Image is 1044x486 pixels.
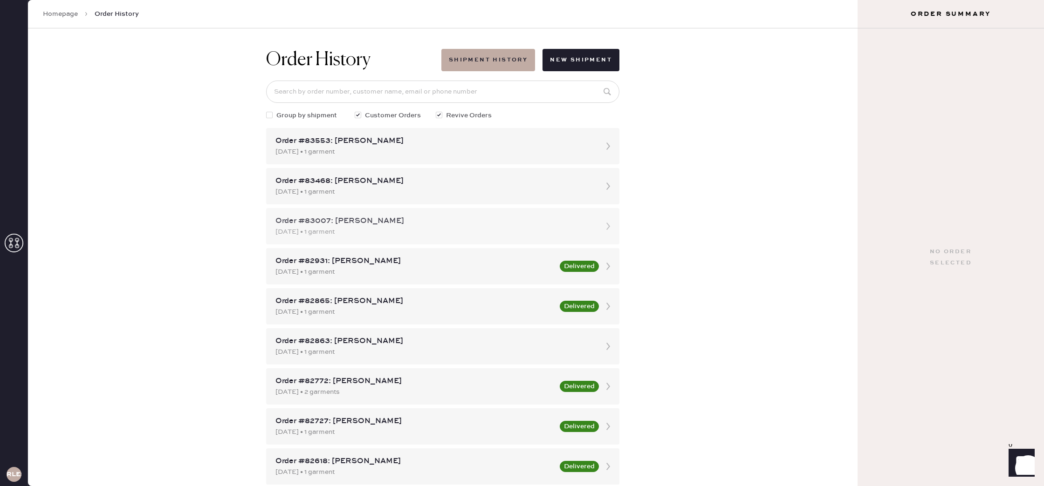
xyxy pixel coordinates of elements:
div: Orders In Shipment : [30,314,1012,325]
div: No order selected [930,246,972,269]
button: Delivered [560,381,599,392]
td: 1 [963,169,1012,182]
div: Order #83007: [PERSON_NAME] [275,216,593,227]
div: [DATE] • 1 garment [275,427,554,437]
div: Customer information [30,99,1012,110]
button: New Shipment [543,49,619,71]
img: Logo [487,184,556,191]
button: Delivered [560,461,599,472]
div: Reformation [GEOGRAPHIC_DATA] [30,289,1012,300]
span: Order History [95,9,139,19]
span: Group by shipment [276,110,337,121]
div: [DATE] • 1 garment [275,467,554,477]
div: Order # 83553 [30,74,1012,85]
h3: RLESA [7,471,21,478]
span: Revive Orders [446,110,492,121]
div: [DATE] • 1 garment [275,347,593,357]
td: Jeans - Reformation - [PERSON_NAME] Lowrise Wide Leg Jeans Ondine - Size: 28 [121,169,963,182]
div: Order #82727: [PERSON_NAME] [275,416,554,427]
div: [DATE] • 1 garment [275,227,593,237]
div: Order #82863: [PERSON_NAME] [275,336,593,347]
td: 1 [766,342,1012,354]
th: ID [30,330,170,342]
button: Shipment History [441,49,535,71]
td: [DATE] [170,342,402,354]
button: Delivered [560,421,599,432]
div: Order #82865: [PERSON_NAME] [275,296,554,307]
div: Order #82772: [PERSON_NAME] [275,376,554,387]
div: Order #82618: [PERSON_NAME] [275,456,554,467]
button: Delivered [560,261,599,272]
div: [DATE] • 2 garments [275,387,554,397]
span: Customer Orders [365,110,421,121]
div: Shipment Summary [30,266,1012,277]
img: logo [507,11,535,39]
div: # 89487 [PERSON_NAME] Lese [EMAIL_ADDRESS][DOMAIN_NAME] [30,110,1012,143]
div: [DATE] • 1 garment [275,187,593,197]
th: ID [30,157,121,169]
div: Packing slip [30,62,1012,74]
h1: Order History [266,49,371,71]
img: logo [507,215,535,243]
div: Order #82931: [PERSON_NAME] [275,256,554,267]
th: # Garments [766,330,1012,342]
a: Homepage [43,9,78,19]
td: 1015472 [30,169,121,182]
iframe: Front Chat [1000,444,1040,484]
div: [DATE] • 1 garment [275,267,554,277]
button: Delivered [560,301,599,312]
td: [PERSON_NAME] [401,342,766,354]
input: Search by order number, customer name, email or phone number [266,81,619,103]
h3: Order Summary [858,9,1044,19]
div: Order #83553: [PERSON_NAME] [275,135,593,147]
th: Order Date [170,330,402,342]
div: [DATE] • 1 garment [275,307,554,317]
th: QTY [963,157,1012,169]
td: 83553 [30,342,170,354]
div: Shipment #108825 [30,277,1012,289]
img: logo [487,365,556,373]
div: Order #83468: [PERSON_NAME] [275,175,593,187]
th: Description [121,157,963,169]
th: Customer [401,330,766,342]
div: [DATE] • 1 garment [275,147,593,157]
